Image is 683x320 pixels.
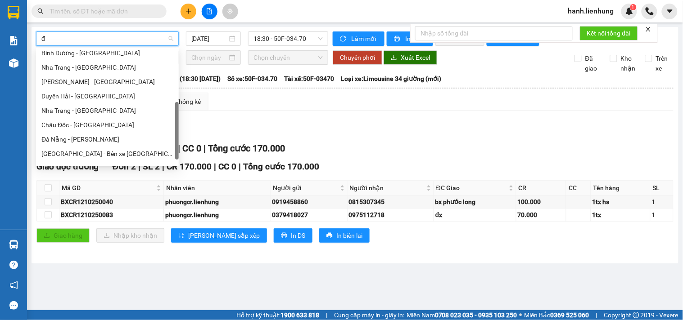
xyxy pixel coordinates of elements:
span: Mã GD [62,183,154,193]
span: | [178,143,180,154]
div: đx [435,210,515,220]
span: CC 0 [218,161,236,172]
th: CR [516,181,566,196]
span: sync [340,36,348,43]
th: SL [651,181,674,196]
span: In DS [291,231,305,240]
span: question-circle [9,261,18,269]
span: SL 2 [143,161,160,172]
span: printer [394,36,402,43]
span: Tổng cước 170.000 [208,143,285,154]
strong: 0369 525 060 [551,311,589,319]
span: Tổng cước 170.000 [243,161,319,172]
span: copyright [633,312,639,318]
div: Thống kê [175,97,201,107]
img: solution-icon [9,36,18,45]
button: downloadNhập kho nhận [96,228,164,243]
th: CC [566,181,591,196]
span: | [138,161,140,172]
span: | [214,161,216,172]
div: Duyên Hải - [GEOGRAPHIC_DATA] [41,91,173,101]
span: message [9,301,18,310]
span: Miền Bắc [525,310,589,320]
button: Chuyển phơi [333,50,382,65]
span: Xuất Excel [401,53,430,62]
div: 1tx hs [593,197,649,207]
span: Đơn 2 [113,161,136,172]
input: Chọn ngày [191,53,228,62]
div: 0815307345 [349,197,432,207]
div: bx phước long [435,197,515,207]
img: logo-vxr [8,6,19,19]
td: BXCR1210250083 [59,209,164,222]
td: BXCR1210250040 [59,196,164,209]
span: | [204,143,206,154]
img: warehouse-icon [9,58,18,68]
span: ⚪️ [520,313,522,317]
div: BXCR1210250040 [61,197,162,207]
span: In phơi [405,34,426,44]
span: printer [326,232,333,240]
span: | [162,161,164,172]
div: phuongcr.lienhung [165,210,269,220]
div: 0919458860 [272,197,346,207]
button: plus [181,4,196,19]
div: [GEOGRAPHIC_DATA] - Bến xe [GEOGRAPHIC_DATA] (cũ) [41,149,173,159]
span: CR 170.000 [167,161,212,172]
div: Đà Nẵng - [PERSON_NAME] [41,134,173,144]
span: search [37,8,44,14]
div: Nha Trang - Bến xe Miền Đông (cũ) [36,147,179,161]
div: Phan Rang - Đà Nẵng [36,75,179,89]
span: Miền Nam [407,310,517,320]
div: Nha Trang - Bình Dương [36,60,179,75]
img: warehouse-icon [9,240,18,249]
span: Trên xe [652,53,674,73]
input: 12/10/2025 [191,34,228,44]
div: 70.000 [518,210,565,220]
div: Châu Đốc - Nha Trang [36,118,179,132]
span: ĐC Giao [436,183,507,193]
span: | [326,310,327,320]
button: downloadXuất Excel [384,50,437,65]
span: Làm mới [351,34,377,44]
div: Duyên Hải - Nha Trang [36,89,179,103]
span: | [596,310,597,320]
div: Nha Trang - BXMĐ cũ (hàng hoá) [36,161,179,175]
span: notification [9,281,18,289]
button: printerIn biên lai [319,228,370,243]
div: 1 [652,197,672,207]
strong: 0708 023 035 - 0935 103 250 [435,311,517,319]
span: Chuyến: (18:30 [DATE]) [155,74,221,84]
span: 18:30 - 50F-034.70 [253,32,323,45]
span: Chọn chuyến [253,51,323,64]
button: Kết nối tổng đài [580,26,638,40]
span: caret-down [666,7,674,15]
div: phuongcr.lienhung [165,197,269,207]
span: [PERSON_NAME] sắp xếp [188,231,260,240]
div: Châu Đốc - [GEOGRAPHIC_DATA] [41,120,173,130]
button: caret-down [662,4,678,19]
span: file-add [206,8,213,14]
div: 1tx [593,210,649,220]
div: 1 [652,210,672,220]
span: Loại xe: Limousine 34 giường (mới) [341,74,441,84]
div: BXCR1210250083 [61,210,162,220]
span: close [645,26,651,32]
button: file-add [202,4,217,19]
span: Tài xế: 50F-03470 [284,74,334,84]
span: Kho nhận [617,53,639,73]
strong: 1900 633 818 [280,311,319,319]
div: 0975112718 [349,210,432,220]
button: printerIn DS [274,228,312,243]
span: plus [185,8,192,14]
span: | [239,161,241,172]
span: Hỗ trợ kỹ thuật: [236,310,319,320]
span: sort-ascending [178,232,185,240]
span: Người gửi [273,183,338,193]
input: Nhập số tổng đài [415,26,573,40]
span: 1 [632,4,635,10]
span: Người nhận [350,183,425,193]
div: [PERSON_NAME] - [GEOGRAPHIC_DATA] [41,77,173,87]
input: Tìm tên, số ĐT hoặc mã đơn [50,6,156,16]
span: printer [281,232,287,240]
